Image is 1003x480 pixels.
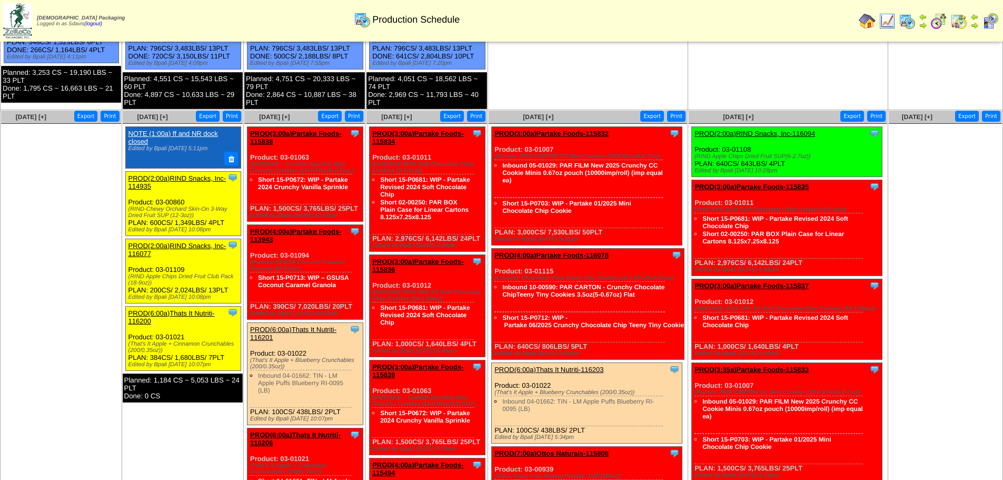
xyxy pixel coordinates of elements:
div: Planned: 4,051 CS ~ 18,562 LBS ~ 74 PLT Done: 2,969 CS ~ 11,793 LBS ~ 40 PLT [366,72,487,109]
img: arrowright.gif [919,21,927,30]
a: PROD(6:00a)Thats It Nutriti-116201 [250,326,336,341]
div: Edited by Bpali [DATE] 9:33pm [494,236,682,242]
img: Tooltip [472,361,482,372]
div: Planned: 4,551 CS ~ 15,543 LBS ~ 60 PLT Done: 4,897 CS ~ 10,633 LBS ~ 29 PLT [123,72,243,109]
img: arrowleft.gif [970,13,979,21]
div: Planned: 4,751 CS ~ 20,333 LBS ~ 79 PLT Done: 2,864 CS ~ 10,887 LBS ~ 38 PLT [244,72,365,109]
div: Edited by Bpali [DATE] 7:55pm [250,60,363,66]
a: PROD(6:00a)Thats It Nutriti-116203 [494,366,603,374]
div: Product: 03-01063 PLAN: 1,500CS / 3,765LBS / 25PLT [370,360,485,455]
div: Edited by Bpali [DATE] 9:33pm [694,472,882,478]
div: Edited by Bpali [DATE] 6:05pm [372,348,485,354]
img: Tooltip [227,172,238,183]
img: calendarblend.gif [930,13,947,30]
div: Product: 03-01007 PLAN: 3,000CS / 7,530LBS / 50PLT [492,127,682,246]
a: [DATE] [+] [16,113,46,121]
div: (That's It Apple + Cinnamon Crunchables (200/0.35oz)) [128,341,241,354]
button: Export [196,111,220,122]
img: Tooltip [869,364,880,375]
div: Product: 03-01012 PLAN: 1,000CS / 1,640LBS / 4PLT [370,255,485,357]
img: Tooltip [669,128,680,139]
div: Product: 03-00860 PLAN: 600CS / 1,349LBS / 4PLT [125,171,241,236]
div: (That's It Apple + Cinnamon Crunchables (200/0.35oz)) [250,463,363,475]
button: Delete Note [224,152,238,165]
div: Product: 03-01021 PLAN: 384CS / 1,680LBS / 7PLT [125,306,241,370]
img: calendarcustomer.gif [982,13,999,30]
img: Tooltip [869,181,880,192]
a: Short 15-P0703: WIP - Partake 01/2025 Mini Chocolate Chip Cookie [502,200,631,214]
div: (That's It Apple + Blueberry Crunchables (200/0.35oz)) [250,357,363,370]
div: (Partake 2024 CARTON CC Mini Cookies (10-0.67oz/6-6.7oz)) [494,153,682,160]
button: Export [640,111,664,122]
a: Short 15-P0681: WIP - Partake Revised 2024 Soft Chocolate Chip [702,215,848,230]
div: (PARTAKE-2024 3PK SS Soft Chocolate Chip Cookies (24-1.09oz)) [694,306,882,312]
div: Product: 03-01022 PLAN: 100CS / 438LBS / 2PLT [492,363,682,444]
a: PROD(7:00a)Ottos Naturals-115808 [494,449,609,457]
div: (RIND-Chewy Orchard Skin-On 3-Way Dried Fruit SUP (12-3oz)) [128,206,241,219]
a: PROD(2:00a)RIND Snacks, Inc-116077 [128,242,226,258]
button: Export [840,111,864,122]
div: Edited by Bpali [DATE] 6:04pm [372,242,485,249]
a: Inbound 05-01029: PAR FILM New 2025 Crunchy CC Cookie Minis 0.67oz pouch (10000imp/roll) (imp equ... [702,398,863,420]
a: Short 15-P0713: WIP – GSUSA Coconut Caramel Granola [258,274,349,289]
button: Export [955,111,979,122]
img: line_graph.gif [879,13,896,30]
a: PROD(3:00a)Partake Foods-115837 [694,282,809,290]
button: Print [345,111,363,122]
img: Tooltip [227,240,238,250]
a: [DATE] [+] [723,113,753,121]
div: Edited by Bpali [DATE] 10:07pm [250,310,363,317]
button: Print [467,111,485,122]
div: Edited by Bpali [DATE] 10:07pm [250,212,363,219]
a: PROD(3:00a)Partake Foods-115835 [694,183,809,191]
div: (PARTAKE – Confetti Sprinkle Mini Crunchy Cookies (10-0.67oz/6-6.7oz) ) [372,395,485,407]
a: PROD(3:00a)Partake Foods-115832 [494,130,609,138]
a: PROD(3:00a)Partake Foods-115834 [372,130,463,145]
div: Planned: 3,253 CS ~ 19,190 LBS ~ 33 PLT Done: 1,795 CS ~ 16,663 LBS ~ 21 PLT [1,66,121,103]
a: PROD(2:00a)RIND Snacks, Inc-116094 [694,130,815,138]
img: Tooltip [350,128,360,139]
span: Logged in as Sdavis [37,15,125,27]
div: Edited by Bpali [DATE] 10:08pm [128,294,241,300]
img: arrowright.gif [970,21,979,30]
a: Inbound 04-01662: TIN - LM Apple Puffs Blueberry RI-0095 (LB) [258,372,343,394]
a: Short 15-P0703: WIP - Partake 01/2025 Mini Chocolate Chip Cookie [702,436,831,450]
div: Edited by Bpali [DATE] 4:09pm [128,60,241,66]
a: PROD(3:00a)Partake Foods-115839 [372,363,463,379]
div: (PARTAKE-2024 3PK SS Soft Chocolate Chip Cookies (24-1.09oz)) [372,289,485,302]
img: Tooltip [350,429,360,440]
button: Print [101,111,119,122]
a: Short 15-P0672: WIP - Partake 2024 Crunchy Vanilla Sprinkle [258,176,348,191]
img: Tooltip [350,324,360,335]
div: Edited by Bpali [DATE] 6:05pm [694,350,882,357]
div: Edited by Bpali [DATE] 9:40pm [494,350,684,357]
div: Product: 03-01011 PLAN: 2,976CS / 6,142LBS / 24PLT [692,180,882,276]
span: [DATE] [+] [259,113,290,121]
a: PROD(6:00a)Thats It Nutriti-116200 [128,309,215,325]
a: Short 02-00250: PAR BOX Plain Case for Linear Cartons 8.125x7.25x8.125 [380,199,469,221]
img: arrowleft.gif [919,13,927,21]
div: Planned: 1,184 CS ~ 5,053 LBS ~ 24 PLT Done: 0 CS [123,374,243,403]
a: (logout) [84,21,102,27]
button: Export [440,111,464,122]
img: zoroco-logo-small.webp [3,3,32,38]
div: Edited by Bpali [DATE] 4:11pm [7,54,118,60]
a: Short 15-P0681: WIP - Partake Revised 2024 Soft Chocolate Chip [380,304,470,326]
div: (RIND Apple Chips Dried Fruit SUP(6-2.7oz)) [694,153,882,160]
div: (Partake 2024 CARTON CC Mini Cookies (10-0.67oz/6-6.7oz)) [694,389,882,396]
div: Edited by Bpali [DATE] 10:28pm [694,168,882,174]
img: calendarprod.gif [899,13,916,30]
div: Product: 03-01115 PLAN: 640CS / 806LBS / 5PLT [492,249,684,360]
a: PROD(4:00a)Partake Foods-116078 [494,251,609,259]
img: Tooltip [472,128,482,139]
a: [DATE] [+] [523,113,553,121]
a: PROD(2:00a)RIND Snacks, Inc-114935 [128,174,226,190]
a: [DATE] [+] [902,113,932,121]
a: PROD(3:35a)Partake Foods-115833 [694,366,809,374]
div: Edited by Bpali [DATE] 5:34pm [494,434,682,440]
span: Production Schedule [372,14,460,25]
div: Product: 03-01022 PLAN: 100CS / 438LBS / 2PLT [247,323,363,425]
a: PROD(3:00a)Partake Foods-115838 [250,130,341,145]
